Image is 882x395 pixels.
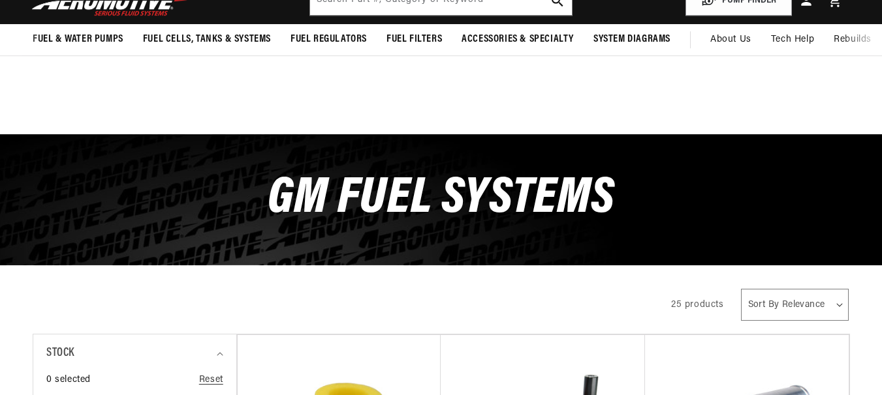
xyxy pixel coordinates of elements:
span: About Us [710,35,751,44]
a: Reset [199,373,223,387]
span: GM Fuel Systems [268,173,615,225]
span: Fuel Regulators [291,33,367,46]
span: Fuel Cells, Tanks & Systems [143,33,271,46]
span: Fuel Filters [386,33,442,46]
span: Tech Help [771,33,814,47]
span: Fuel & Water Pumps [33,33,123,46]
summary: Fuel Cells, Tanks & Systems [133,24,281,55]
span: 0 selected [46,373,91,387]
summary: Tech Help [761,24,824,55]
summary: Fuel Filters [377,24,452,55]
span: System Diagrams [593,33,670,46]
summary: Accessories & Specialty [452,24,584,55]
summary: Rebuilds [824,24,881,55]
summary: Fuel & Water Pumps [23,24,133,55]
summary: Stock (0 selected) [46,334,223,373]
span: Accessories & Specialty [462,33,574,46]
summary: Fuel Regulators [281,24,377,55]
span: 25 products [671,300,724,310]
span: Rebuilds [834,33,872,47]
summary: System Diagrams [584,24,680,55]
a: About Us [701,24,761,55]
span: Stock [46,344,74,363]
